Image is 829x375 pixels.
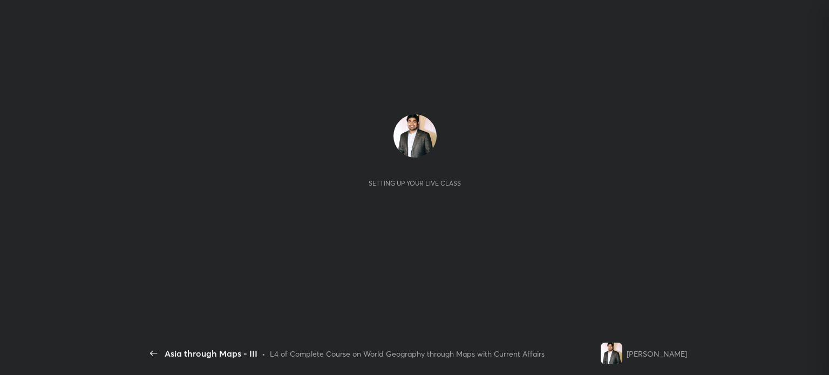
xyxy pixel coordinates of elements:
[165,347,257,360] div: Asia through Maps - III
[369,179,461,187] div: Setting up your live class
[393,114,437,158] img: fbb3c24a9d964a2d9832b95166ca1330.jpg
[627,348,687,359] div: [PERSON_NAME]
[601,343,622,364] img: fbb3c24a9d964a2d9832b95166ca1330.jpg
[270,348,545,359] div: L4 of Complete Course on World Geography through Maps with Current Affairs
[262,348,266,359] div: •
